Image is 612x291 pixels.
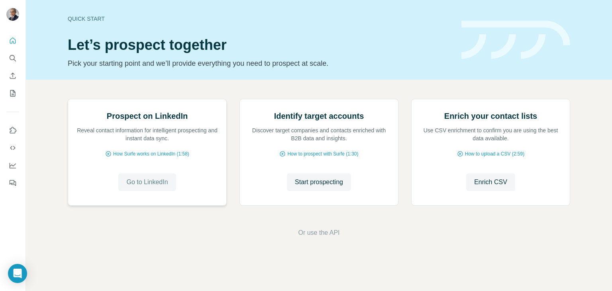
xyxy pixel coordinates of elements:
[274,110,364,122] h2: Identify target accounts
[68,15,452,23] div: Quick start
[465,150,524,157] span: How to upload a CSV (2:59)
[248,126,390,142] p: Discover target companies and contacts enriched with B2B data and insights.
[298,228,339,238] button: Or use the API
[420,126,562,142] p: Use CSV enrichment to confirm you are using the best data available.
[6,123,19,138] button: Use Surfe on LinkedIn
[6,158,19,173] button: Dashboard
[6,51,19,65] button: Search
[466,173,515,191] button: Enrich CSV
[68,58,452,69] p: Pick your starting point and we’ll provide everything you need to prospect at scale.
[6,69,19,83] button: Enrich CSV
[461,21,570,59] img: banner
[6,176,19,190] button: Feedback
[68,37,452,53] h1: Let’s prospect together
[6,86,19,100] button: My lists
[295,177,343,187] span: Start prospecting
[6,8,19,21] img: Avatar
[118,173,176,191] button: Go to LinkedIn
[6,33,19,48] button: Quick start
[8,264,27,283] div: Open Intercom Messenger
[107,110,188,122] h2: Prospect on LinkedIn
[287,173,351,191] button: Start prospecting
[6,141,19,155] button: Use Surfe API
[287,150,358,157] span: How to prospect with Surfe (1:30)
[126,177,168,187] span: Go to LinkedIn
[76,126,218,142] p: Reveal contact information for intelligent prospecting and instant data sync.
[444,110,537,122] h2: Enrich your contact lists
[474,177,507,187] span: Enrich CSV
[113,150,189,157] span: How Surfe works on LinkedIn (1:58)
